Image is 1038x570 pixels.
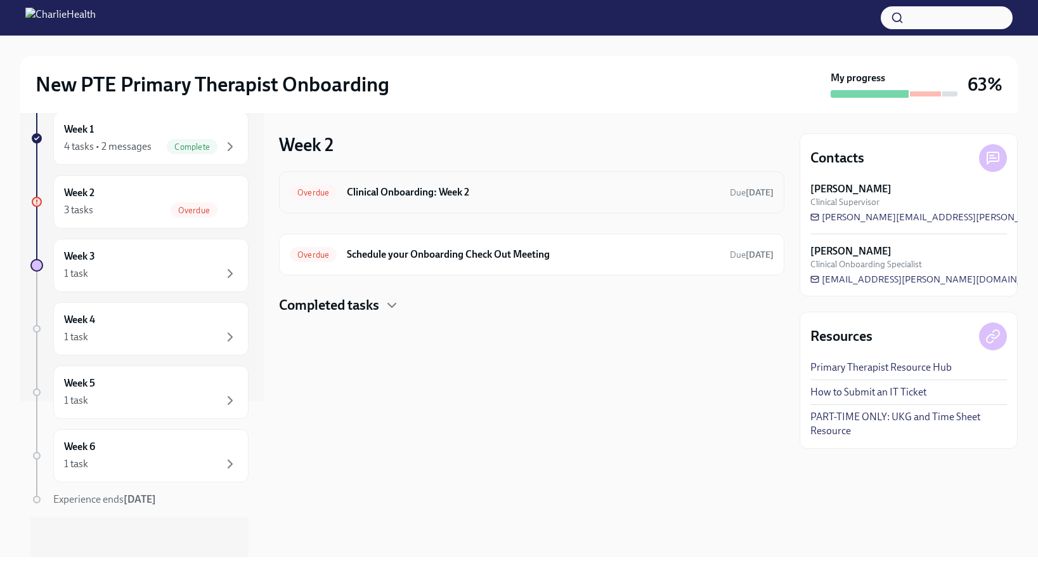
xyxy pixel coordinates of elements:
[831,71,885,85] strong: My progress
[64,123,94,136] h6: Week 1
[290,182,774,202] a: OverdueClinical Onboarding: Week 2Due[DATE]
[810,327,873,346] h4: Resources
[64,203,93,217] div: 3 tasks
[810,244,892,258] strong: [PERSON_NAME]
[810,410,1007,438] a: PART-TIME ONLY: UKG and Time Sheet Resource
[64,394,88,408] div: 1 task
[30,175,249,229] a: Week 23 tasksOverdue
[64,140,152,154] div: 4 tasks • 2 messages
[810,196,879,208] span: Clinical Supervisor
[730,249,774,260] span: Due
[810,258,922,270] span: Clinical Onboarding Specialist
[64,330,88,344] div: 1 task
[968,73,1002,96] h3: 63%
[746,249,774,260] strong: [DATE]
[730,249,774,261] span: October 11th, 2025 10:00
[730,187,774,198] span: Due
[810,385,926,399] a: How to Submit an IT Ticket
[810,149,864,168] h4: Contacts
[36,72,389,97] h2: New PTE Primary Therapist Onboarding
[746,187,774,198] strong: [DATE]
[279,296,379,315] h4: Completed tasks
[347,248,720,262] h6: Schedule your Onboarding Check Out Meeting
[171,206,217,215] span: Overdue
[30,366,249,419] a: Week 51 task
[30,112,249,165] a: Week 14 tasks • 2 messagesComplete
[64,249,95,263] h6: Week 3
[64,440,95,454] h6: Week 6
[53,493,156,505] span: Experience ends
[279,133,334,156] h3: Week 2
[279,296,784,315] div: Completed tasks
[290,250,337,260] span: Overdue
[290,188,337,197] span: Overdue
[30,239,249,292] a: Week 31 task
[64,267,88,281] div: 1 task
[810,361,952,374] a: Primary Therapist Resource Hub
[64,313,95,327] h6: Week 4
[347,185,720,199] h6: Clinical Onboarding: Week 2
[25,8,96,28] img: CharlieHealth
[30,429,249,482] a: Week 61 task
[810,182,892,196] strong: [PERSON_NAME]
[64,186,94,200] h6: Week 2
[64,457,88,471] div: 1 task
[30,302,249,355] a: Week 41 task
[124,493,156,505] strong: [DATE]
[730,187,774,199] span: October 11th, 2025 10:00
[167,142,217,152] span: Complete
[64,376,95,390] h6: Week 5
[290,244,774,265] a: OverdueSchedule your Onboarding Check Out MeetingDue[DATE]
